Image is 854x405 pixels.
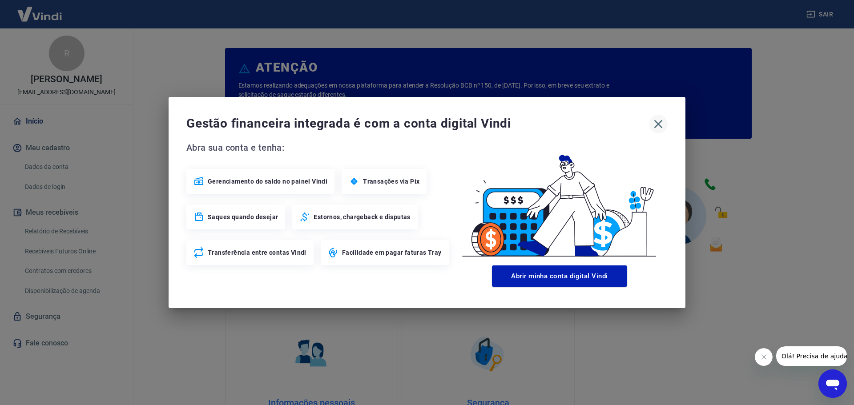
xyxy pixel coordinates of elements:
[755,348,773,366] iframe: Fechar mensagem
[186,140,451,155] span: Abra sua conta e tenha:
[208,248,306,257] span: Transferência entre contas Vindi
[5,6,75,13] span: Olá! Precisa de ajuda?
[451,140,668,262] img: Good Billing
[186,115,649,132] span: Gestão financeira integrada é com a conta digital Vindi
[818,369,847,398] iframe: Botão para abrir a janela de mensagens
[208,213,278,221] span: Saques quando desejar
[363,177,419,186] span: Transações via Pix
[314,213,410,221] span: Estornos, chargeback e disputas
[776,346,847,366] iframe: Mensagem da empresa
[208,177,327,186] span: Gerenciamento do saldo no painel Vindi
[492,265,627,287] button: Abrir minha conta digital Vindi
[342,248,442,257] span: Facilidade em pagar faturas Tray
